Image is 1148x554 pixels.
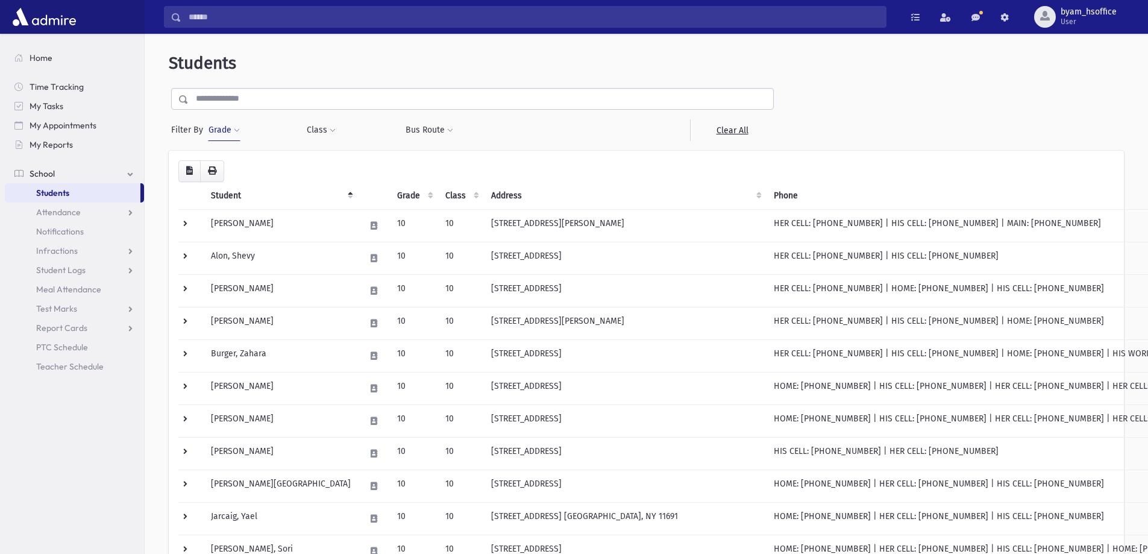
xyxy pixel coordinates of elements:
[181,6,886,28] input: Search
[200,160,224,182] button: Print
[5,357,144,376] a: Teacher Schedule
[30,168,55,179] span: School
[5,299,144,318] a: Test Marks
[390,502,438,535] td: 10
[30,120,96,131] span: My Appointments
[204,307,358,339] td: [PERSON_NAME]
[5,241,144,260] a: Infractions
[438,242,484,274] td: 10
[36,342,88,353] span: PTC Schedule
[438,502,484,535] td: 10
[36,226,84,237] span: Notifications
[1061,17,1117,27] span: User
[204,182,358,210] th: Student: activate to sort column descending
[390,470,438,502] td: 10
[36,284,101,295] span: Meal Attendance
[390,182,438,210] th: Grade: activate to sort column ascending
[484,339,767,372] td: [STREET_ADDRESS]
[390,339,438,372] td: 10
[204,242,358,274] td: Alon, Shevy
[5,96,144,116] a: My Tasks
[484,470,767,502] td: [STREET_ADDRESS]
[36,245,78,256] span: Infractions
[5,203,144,222] a: Attendance
[204,437,358,470] td: [PERSON_NAME]
[306,119,336,141] button: Class
[438,404,484,437] td: 10
[438,339,484,372] td: 10
[5,338,144,357] a: PTC Schedule
[208,119,240,141] button: Grade
[204,502,358,535] td: Jarcaig, Yael
[204,372,358,404] td: [PERSON_NAME]
[171,124,208,136] span: Filter By
[484,404,767,437] td: [STREET_ADDRESS]
[36,361,104,372] span: Teacher Schedule
[169,53,236,73] span: Students
[5,280,144,299] a: Meal Attendance
[30,81,84,92] span: Time Tracking
[204,209,358,242] td: [PERSON_NAME]
[204,470,358,502] td: [PERSON_NAME][GEOGRAPHIC_DATA]
[438,307,484,339] td: 10
[484,307,767,339] td: [STREET_ADDRESS][PERSON_NAME]
[390,437,438,470] td: 10
[5,318,144,338] a: Report Cards
[484,274,767,307] td: [STREET_ADDRESS]
[484,437,767,470] td: [STREET_ADDRESS]
[36,323,87,333] span: Report Cards
[5,116,144,135] a: My Appointments
[484,182,767,210] th: Address: activate to sort column ascending
[36,207,81,218] span: Attendance
[438,274,484,307] td: 10
[390,209,438,242] td: 10
[5,77,144,96] a: Time Tracking
[690,119,774,141] a: Clear All
[390,404,438,437] td: 10
[204,339,358,372] td: Burger, Zahara
[438,209,484,242] td: 10
[36,187,69,198] span: Students
[5,222,144,241] a: Notifications
[390,307,438,339] td: 10
[5,164,144,183] a: School
[484,242,767,274] td: [STREET_ADDRESS]
[390,372,438,404] td: 10
[30,139,73,150] span: My Reports
[438,470,484,502] td: 10
[5,135,144,154] a: My Reports
[5,183,140,203] a: Students
[484,372,767,404] td: [STREET_ADDRESS]
[405,119,454,141] button: Bus Route
[1061,7,1117,17] span: byam_hsoffice
[30,101,63,112] span: My Tasks
[438,372,484,404] td: 10
[204,404,358,437] td: [PERSON_NAME]
[30,52,52,63] span: Home
[204,274,358,307] td: [PERSON_NAME]
[484,502,767,535] td: [STREET_ADDRESS] [GEOGRAPHIC_DATA], NY 11691
[5,260,144,280] a: Student Logs
[390,242,438,274] td: 10
[390,274,438,307] td: 10
[484,209,767,242] td: [STREET_ADDRESS][PERSON_NAME]
[178,160,201,182] button: CSV
[438,437,484,470] td: 10
[10,5,79,29] img: AdmirePro
[438,182,484,210] th: Class: activate to sort column ascending
[5,48,144,68] a: Home
[36,265,86,275] span: Student Logs
[36,303,77,314] span: Test Marks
